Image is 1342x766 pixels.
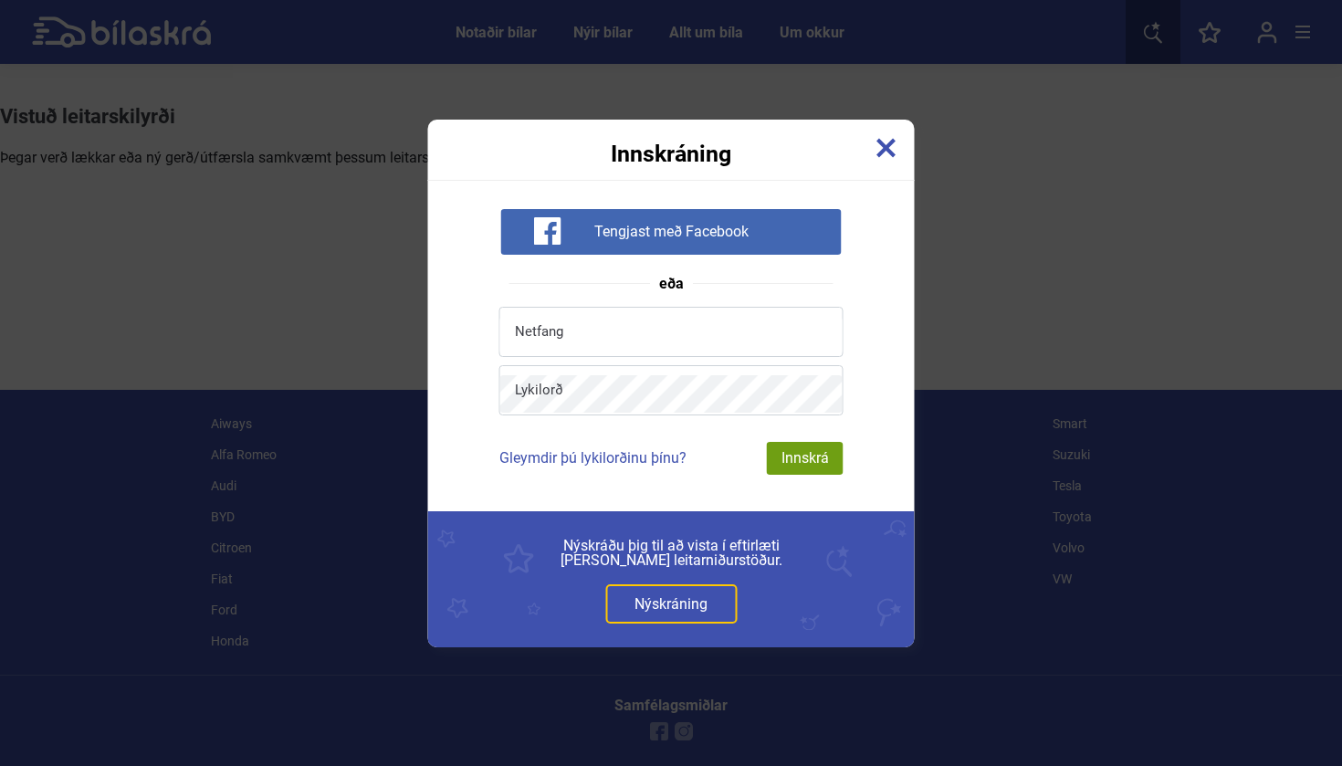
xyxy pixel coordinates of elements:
[650,277,693,291] span: eða
[876,138,896,158] img: close-x.svg
[533,217,561,245] img: facebook-white-icon.svg
[469,539,874,568] span: Nýskráðu þig til að vista í eftirlæti [PERSON_NAME] leitarniðurstöður.
[499,449,687,467] a: Gleymdir þú lykilorðinu þínu?
[428,120,915,165] div: Innskráning
[605,584,737,624] a: Nýskráning
[594,223,749,241] span: Tengjast með Facebook
[500,222,841,239] a: Tengjast með Facebook
[767,442,844,475] div: Innskrá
